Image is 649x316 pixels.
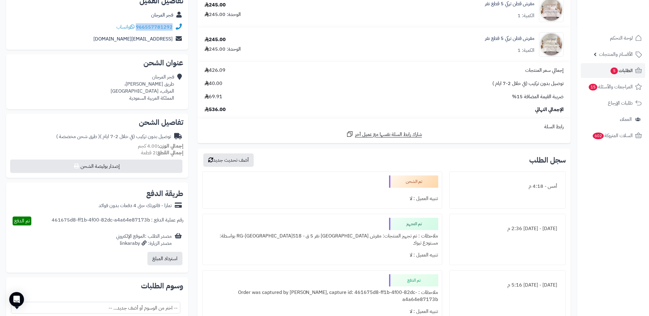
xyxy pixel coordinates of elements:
[453,223,562,235] div: [DATE] - [DATE] 2:36 م
[146,190,183,197] h2: طريقة الدفع
[116,233,172,247] div: مصدر الطلب :الموقع الإلكتروني
[620,115,632,124] span: العملاء
[200,123,568,130] div: رابط السلة
[588,83,633,91] span: المراجعات والأسئلة
[453,279,562,291] div: [DATE] - [DATE] 5:16 م
[355,131,422,138] span: شارك رابط السلة نفسها مع عميل آخر
[535,106,564,113] span: الإجمالي النهائي
[389,218,438,230] div: تم التجهيز
[111,74,174,102] div: فجر المرجان طريق [PERSON_NAME]، المرقب، [GEOGRAPHIC_DATA] المملكة العربية السعودية
[581,112,645,127] a: العملاء
[485,35,534,42] a: مفرش قطن تركي 5 قطع نفر
[52,217,183,225] div: رقم عملية الدفع : 461675d8-ff1b-4f00-82dc-a4a64e87173b
[99,202,172,209] div: تمارا - فاتورتك حتى 4 دفعات بدون فوائد
[608,99,633,107] span: طلبات الإرجاع
[9,292,24,307] div: Open Intercom Messenger
[147,252,182,265] button: استرداد المبلغ
[581,96,645,110] a: طلبات الإرجاع
[116,23,135,31] a: واتساب
[389,175,438,188] div: تم الشحن
[206,249,438,261] div: تنبيه العميل : لا
[529,156,566,164] h3: سجل الطلب
[346,130,422,138] a: شارك رابط السلة نفسها مع عميل آخر
[589,84,597,91] span: 15
[389,274,438,287] div: تم الدفع
[11,302,180,314] span: -- اختر من الوسوم أو أضف جديد... --
[581,128,645,143] a: السلات المتروكة602
[205,80,222,87] span: 40.00
[581,79,645,94] a: المراجعات والأسئلة15
[581,63,645,78] a: الطلبات5
[205,2,226,9] div: 245.00
[592,131,633,140] span: السلات المتروكة
[512,93,564,100] span: ضريبة القيمة المضافة 15%
[205,46,241,53] div: الوحدة: 245.00
[11,302,180,314] span: -- اختر من الوسوم أو أضف جديد... --
[205,67,225,74] span: 426.09
[156,149,183,156] strong: إجمالي القطع:
[93,35,173,43] a: [EMAIL_ADDRESS][DOMAIN_NAME]
[205,93,222,100] span: 69.91
[599,50,633,59] span: الأقسام والمنتجات
[607,15,643,28] img: logo-2.png
[11,119,183,126] h2: تفاصيل الشحن
[518,47,534,54] div: الكمية: 1
[205,106,226,113] span: 536.00
[138,142,183,150] small: 4.00 كجم
[581,31,645,45] a: لوحة التحكم
[206,193,438,205] div: تنبيه العميل : لا
[610,34,633,42] span: لوحة التحكم
[206,287,438,306] div: ملاحظات : Order was captured by [PERSON_NAME], capture id: 461675d8-ff1b-4f00-82dc-a4a64e87173b
[136,23,173,31] a: 966557781292
[593,133,604,139] span: 602
[205,11,241,18] div: الوحدة: 245.00
[10,160,182,173] button: إصدار بوليصة الشحن
[610,66,633,75] span: الطلبات
[141,149,183,156] small: 2 قطعة
[453,180,562,192] div: أمس - 4:18 م
[158,142,183,150] strong: إجمالي الوزن:
[56,133,171,140] div: توصيل بدون تركيب (في خلال 2-7 ايام )
[485,0,534,7] a: مفرش قطن تركي 5 قطع نفر
[611,67,618,74] span: 5
[56,133,100,140] span: ( طرق شحن مخصصة )
[539,32,563,57] img: 1745308703-istanbul%20S21-90x90.jpg
[14,217,30,225] span: تم الدفع
[206,230,438,249] div: ملاحظات : تم تجهيز المنتجات: مفرش [GEOGRAPHIC_DATA] نفر 5 ق - RG-[GEOGRAPHIC_DATA]S18 بواسطة: مست...
[11,59,183,67] h2: عنوان الشحن
[518,12,534,19] div: الكمية: 1
[492,80,564,87] span: توصيل بدون تركيب (في خلال 2-7 ايام )
[203,153,254,167] button: أضف تحديث جديد
[151,11,173,19] a: فجر المرجان
[205,36,226,43] div: 245.00
[11,282,183,290] h2: وسوم الطلبات
[525,67,564,74] span: إجمالي سعر المنتجات
[116,240,172,247] div: مصدر الزيارة: linkaraby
